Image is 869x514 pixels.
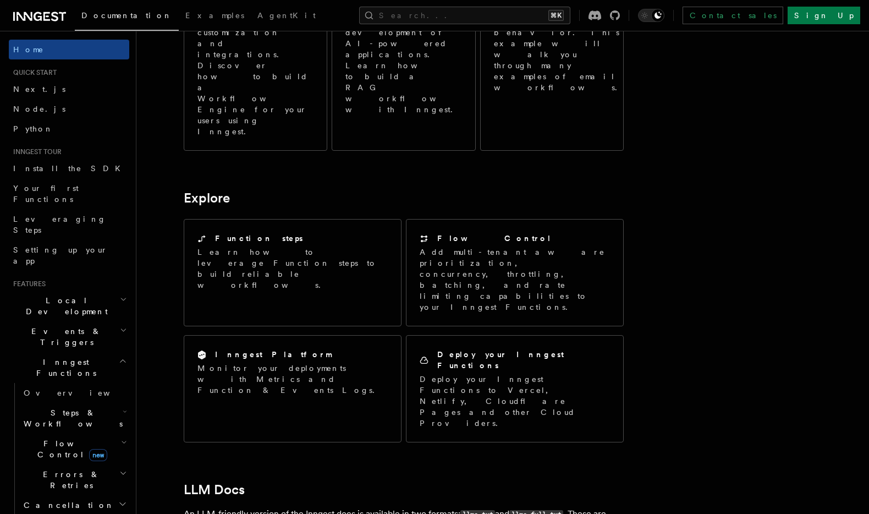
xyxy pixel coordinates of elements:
span: Errors & Retries [19,469,119,491]
a: Sign Up [788,7,860,24]
span: Flow Control [19,438,121,460]
span: Inngest Functions [9,357,119,379]
a: Overview [19,383,129,403]
p: Inngest offers tools to support the development of AI-powered applications. Learn how to build a ... [345,5,463,115]
a: Leveraging Steps [9,209,129,240]
button: Errors & Retries [19,464,129,495]
h2: Function steps [215,233,303,244]
a: Explore [184,190,230,206]
button: Inngest Functions [9,352,129,383]
a: Python [9,119,129,139]
span: Leveraging Steps [13,215,106,234]
a: Setting up your app [9,240,129,271]
a: LLM Docs [184,482,245,497]
span: Examples [185,11,244,20]
span: Steps & Workflows [19,407,123,429]
button: Toggle dark mode [638,9,664,22]
a: Flow ControlAdd multi-tenant aware prioritization, concurrency, throttling, batching, and rate li... [406,219,624,326]
a: Node.js [9,99,129,119]
button: Flow Controlnew [19,434,129,464]
a: Contact sales [683,7,783,24]
p: Add multi-tenant aware prioritization, concurrency, throttling, batching, and rate limiting capab... [420,247,610,313]
button: Events & Triggers [9,321,129,352]
p: Monitor your deployments with Metrics and Function & Events Logs. [197,363,388,396]
a: Function stepsLearn how to leverage Function steps to build reliable workflows. [184,219,402,326]
span: Documentation [81,11,172,20]
span: Home [13,44,44,55]
a: Install the SDK [9,158,129,178]
button: Search...⌘K [359,7,570,24]
span: Overview [24,389,137,397]
span: Features [9,280,46,288]
span: Events & Triggers [9,326,120,348]
span: Inngest tour [9,147,62,156]
span: Install the SDK [13,164,127,173]
p: Deploy your Inngest Functions to Vercel, Netlify, Cloudflare Pages and other Cloud Providers. [420,374,610,429]
a: Your first Functions [9,178,129,209]
span: Local Development [9,295,120,317]
a: Examples [179,3,251,30]
a: Next.js [9,79,129,99]
span: Your first Functions [13,184,79,204]
span: Setting up your app [13,245,108,265]
span: AgentKit [257,11,316,20]
span: new [89,449,107,461]
span: Next.js [13,85,65,94]
h2: Deploy your Inngest Functions [437,349,610,371]
a: Deploy your Inngest FunctionsDeploy your Inngest Functions to Vercel, Netlify, Cloudflare Pages a... [406,335,624,442]
span: Cancellation [19,500,114,511]
span: Quick start [9,68,57,77]
p: Users [DATE] are demanding customization and integrations. Discover how to build a Workflow Engin... [197,5,313,137]
a: AgentKit [251,3,322,30]
a: Documentation [75,3,179,31]
h2: Flow Control [437,233,552,244]
p: Learn how to leverage Function steps to build reliable workflows. [197,247,388,291]
button: Steps & Workflows [19,403,129,434]
a: Home [9,40,129,59]
button: Local Development [9,291,129,321]
a: Inngest PlatformMonitor your deployments with Metrics and Function & Events Logs. [184,335,402,442]
span: Python [13,124,53,133]
h2: Inngest Platform [215,349,332,360]
span: Node.js [13,105,65,113]
kbd: ⌘K [548,10,564,21]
